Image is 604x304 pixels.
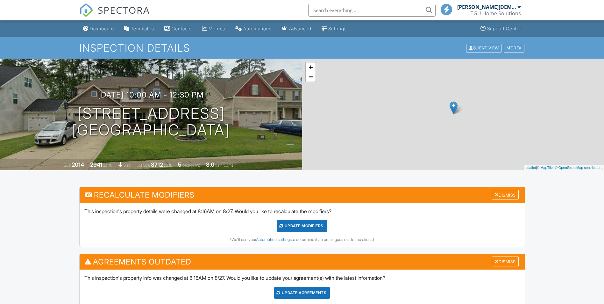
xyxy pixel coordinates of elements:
div: 2014 [72,161,84,168]
div: 3.0 [206,161,214,168]
div: Update Agreements [274,287,330,299]
div: 8712 [151,161,163,168]
a: Contacts [162,23,194,35]
div: Automations [243,26,272,31]
span: bathrooms [215,163,233,168]
div: Dashboard [90,26,114,31]
span: sq. ft. [103,163,112,168]
a: Templates [122,23,157,35]
div: Client View [466,44,501,52]
div: Dismiss [492,257,519,266]
div: Support Center [487,26,521,31]
div: Settings [328,26,347,31]
div: | [524,165,604,170]
div: This inspection's property details were changed at 8:16AM on 8/27. Would you like to recalculate ... [80,203,525,247]
a: Support Center [478,23,524,35]
div: (We'll use your to determine if an email goes out to the client.) [84,237,520,242]
a: Automation settings [256,237,292,242]
h3: Recalculate Modifiers [80,187,525,203]
div: Contacts [172,26,192,31]
span: SPECTORA [98,3,150,17]
span: bedrooms [182,163,200,168]
span: Lot Size [137,163,150,168]
h3: Agreements Outdated [80,254,525,270]
a: Automations (Basic) [233,23,274,35]
a: © MapTiler [537,166,554,170]
h3: [DATE] 10:00 am - 12:30 pm [98,90,204,99]
div: More [504,44,524,52]
a: SPECTORA [79,9,150,22]
img: The Best Home Inspection Software - Spectora [79,3,93,17]
div: Templates [131,26,154,31]
a: Dashboard [81,23,117,35]
div: 5 [178,161,181,168]
div: Dismiss [492,190,519,200]
span: sq.ft. [164,163,172,168]
div: [PERSON_NAME][DEMOGRAPHIC_DATA] [457,4,516,10]
div: Metrics [209,26,225,31]
h1: Inspection Details [79,42,525,54]
input: Search everything... [308,4,436,17]
a: Metrics [199,23,228,35]
h1: [STREET_ADDRESS] [GEOGRAPHIC_DATA] [72,105,230,139]
a: Client View [465,45,503,50]
a: Settings [319,23,349,35]
span: Built [64,163,71,168]
span: slab [124,163,131,168]
div: TGU Home Solutions [471,10,521,17]
a: Leaflet [525,166,536,170]
a: Zoom out [306,72,316,82]
a: © OpenStreetMap contributors [555,166,602,170]
a: Advanced [279,23,314,35]
div: UPDATE Modifiers [277,220,327,232]
div: Advanced [289,26,311,31]
a: Zoom in [306,62,316,72]
div: 2941 [90,161,102,168]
